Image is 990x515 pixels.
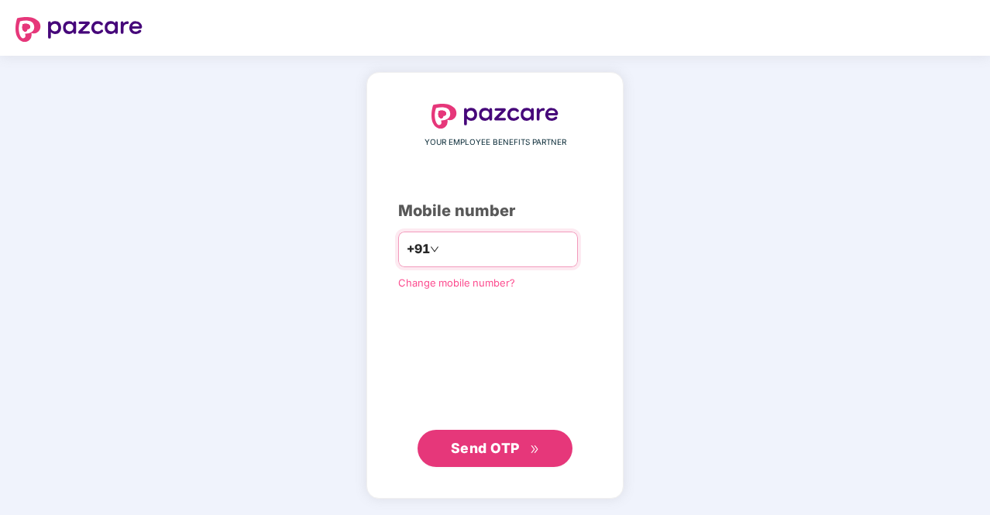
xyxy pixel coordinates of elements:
div: Mobile number [398,199,592,223]
span: YOUR EMPLOYEE BENEFITS PARTNER [425,136,566,149]
span: down [430,245,439,254]
span: double-right [530,445,540,455]
img: logo [15,17,143,42]
span: +91 [407,239,430,259]
span: Send OTP [451,440,520,456]
button: Send OTPdouble-right [418,430,572,467]
a: Change mobile number? [398,276,515,289]
img: logo [431,104,559,129]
